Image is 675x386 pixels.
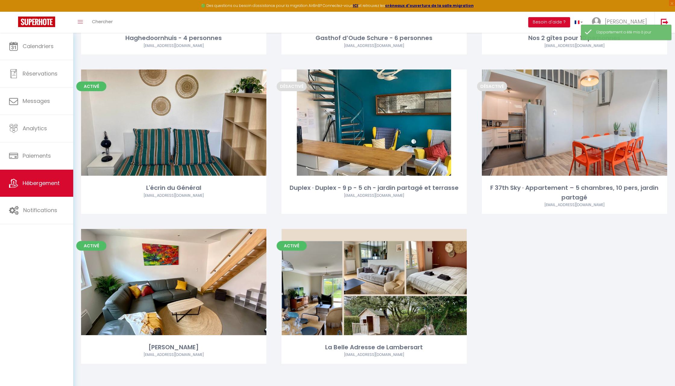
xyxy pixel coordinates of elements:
a: créneaux d'ouverture de la salle migration [385,3,474,8]
div: Duplex · Duplex - 9 p - 5 ch - jardin partagé et terrasse [281,183,467,193]
button: Ouvrir le widget de chat LiveChat [5,2,23,20]
span: Calendriers [23,42,54,50]
span: Analytics [23,125,47,132]
span: Messages [23,97,50,105]
img: ... [592,17,601,26]
div: Airbnb [281,193,467,199]
div: Haghedoornhuis - 4 personnes [81,33,266,43]
div: Airbnb [482,202,667,208]
div: Nos 2 gîtes pour 10 personnes [482,33,667,43]
span: Activé [76,241,106,251]
span: Chercher [92,18,113,25]
div: [PERSON_NAME] [81,343,266,352]
span: Hébergement [23,179,60,187]
a: Chercher [87,12,117,33]
div: La Belle Adresse de Lambersart [281,343,467,352]
a: ICI [353,3,358,8]
span: Paiements [23,152,51,159]
div: Gasthof d’Oude Schure - 6 personnes [281,33,467,43]
span: [PERSON_NAME] [605,18,647,25]
div: L'écrin du Général [81,183,266,193]
div: Airbnb [81,352,266,358]
iframe: Chat [649,359,670,381]
span: Activé [277,241,307,251]
div: Airbnb [81,43,266,49]
img: logout [661,18,668,26]
button: Besoin d'aide ? [528,17,570,27]
span: Désactivé [477,82,507,91]
div: Airbnb [81,193,266,199]
span: Réservations [23,70,58,77]
div: Airbnb [482,43,667,49]
div: F 37th Sky · Appartement – 5 chambres, 10 pers, jardin partagé [482,183,667,202]
span: Désactivé [277,82,307,91]
div: L'appartement a été mis à jour [596,29,665,35]
div: Airbnb [281,352,467,358]
a: ... [PERSON_NAME] [587,12,655,33]
span: Activé [76,82,106,91]
span: Notifications [23,206,57,214]
img: Super Booking [18,17,55,27]
div: Airbnb [281,43,467,49]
